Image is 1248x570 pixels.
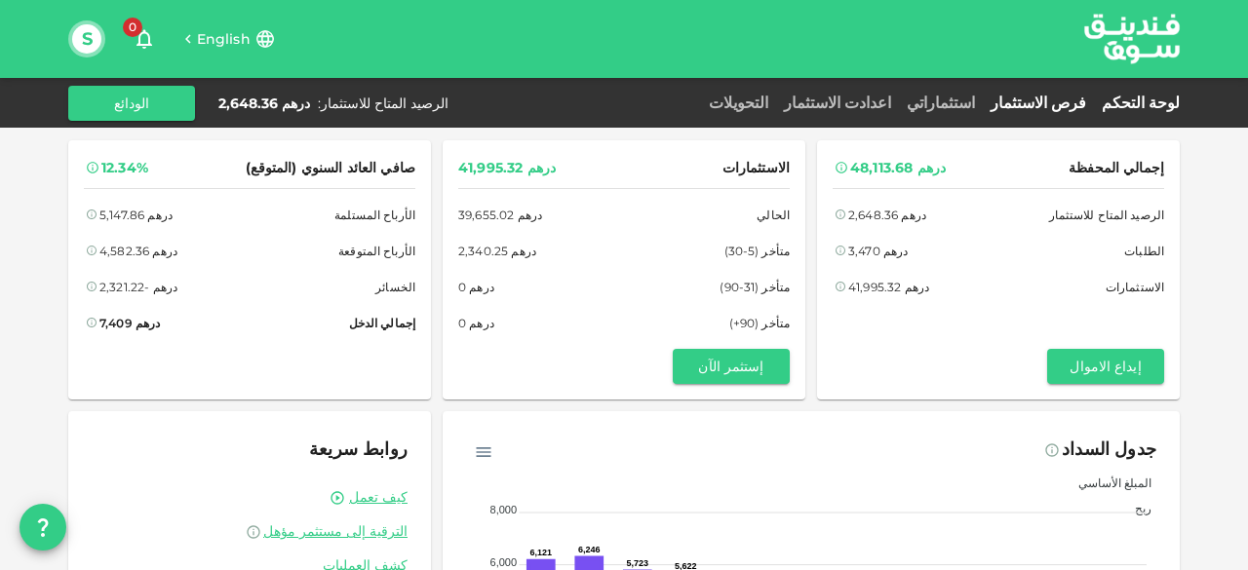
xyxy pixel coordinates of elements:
[722,156,790,180] span: الاستثمارات
[99,205,173,225] div: درهم 5,147.86
[983,94,1094,112] a: فرص الاستثمار
[99,313,161,333] div: درهم 7,409
[1062,435,1156,466] div: جدول السداد
[701,94,776,112] a: التحويلات
[1124,241,1164,261] span: الطلبات
[246,156,415,180] span: صافي العائد السنوي (المتوقع)
[729,313,790,333] span: متأخر (90+)
[19,504,66,551] button: question
[318,94,448,113] div: الرصيد المتاح للاستثمار :
[458,313,494,333] div: درهم 0
[218,94,310,113] div: درهم 2,648.36
[724,241,790,261] span: متأخر (5-30)
[899,94,983,112] a: استثماراتي
[349,313,415,333] span: إجمالي الدخل
[848,205,926,225] div: درهم 2,648.36
[1094,94,1180,112] a: لوحة التحكم
[1049,205,1164,225] span: الرصيد المتاح للاستثمار
[101,156,148,180] div: 12.34%
[375,277,415,297] span: الخسائر
[334,205,415,225] span: الأرباح المستلمة
[1064,475,1151,490] span: المبلغ الأساسي
[1120,501,1151,515] span: ربح
[309,438,408,460] span: روابط سريعة
[490,504,518,515] tspan: 8,000
[1069,156,1164,180] span: إجمالي المحفظة
[776,94,899,112] a: اعدادت الاستثمار
[123,18,142,37] span: 0
[848,241,909,261] div: درهم 3,470
[848,277,929,297] div: درهم 41,995.32
[338,241,415,261] span: الأرباح المتوقعة
[92,522,408,541] a: الترقية إلى مستثمر مؤهل
[757,205,790,225] span: الحالي
[458,205,542,225] div: درهم 39,655.02
[458,156,556,180] div: درهم 41,995.32
[72,24,101,54] button: S
[1084,1,1180,76] a: logo
[263,522,408,540] span: الترقية إلى مستثمر مؤهل
[125,19,164,58] button: 0
[1059,1,1205,76] img: logo
[99,277,177,297] div: درهم -2,321.22
[68,86,195,121] button: الودائع
[458,241,536,261] div: درهم 2,340.25
[720,277,790,297] span: متأخر (31-90)
[490,556,518,568] tspan: 6,000
[349,488,408,507] a: كيف تعمل
[99,241,177,261] div: درهم 4,582.36
[1047,349,1164,384] button: إيداع الاموال
[673,349,790,384] button: إستثمر الآن
[458,277,494,297] div: درهم 0
[1106,277,1164,297] span: الاستثمارات
[850,156,946,180] div: درهم 48,113.68
[197,30,251,48] span: English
